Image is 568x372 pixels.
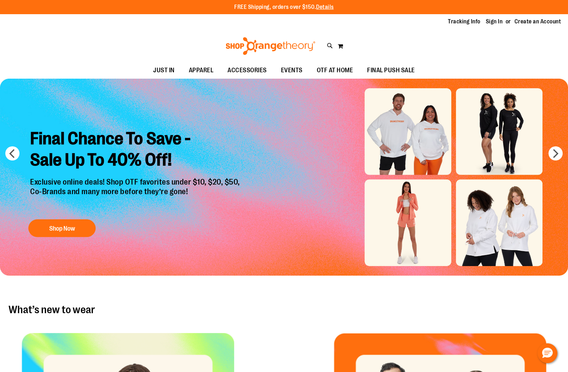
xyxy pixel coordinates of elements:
[316,4,334,10] a: Details
[281,62,303,78] span: EVENTS
[25,177,247,212] p: Exclusive online deals! Shop OTF favorites under $10, $20, $50, Co-Brands and many more before th...
[9,304,559,315] h2: What’s new to wear
[25,123,247,241] a: Final Chance To Save -Sale Up To 40% Off! Exclusive online deals! Shop OTF favorites under $10, $...
[25,123,247,177] h2: Final Chance To Save - Sale Up To 40% Off!
[28,219,96,237] button: Shop Now
[448,18,480,26] a: Tracking Info
[153,62,175,78] span: JUST IN
[549,146,563,160] button: next
[360,62,422,79] a: FINAL PUSH SALE
[234,3,334,11] p: FREE Shipping, orders over $150.
[220,62,274,79] a: ACCESSORIES
[227,62,267,78] span: ACCESSORIES
[367,62,415,78] span: FINAL PUSH SALE
[182,62,221,79] a: APPAREL
[310,62,360,79] a: OTF AT HOME
[274,62,310,79] a: EVENTS
[225,37,316,55] img: Shop Orangetheory
[317,62,353,78] span: OTF AT HOME
[514,18,561,26] a: Create an Account
[189,62,214,78] span: APPAREL
[538,343,557,363] button: Hello, have a question? Let’s chat.
[486,18,503,26] a: Sign In
[146,62,182,79] a: JUST IN
[5,146,19,160] button: prev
